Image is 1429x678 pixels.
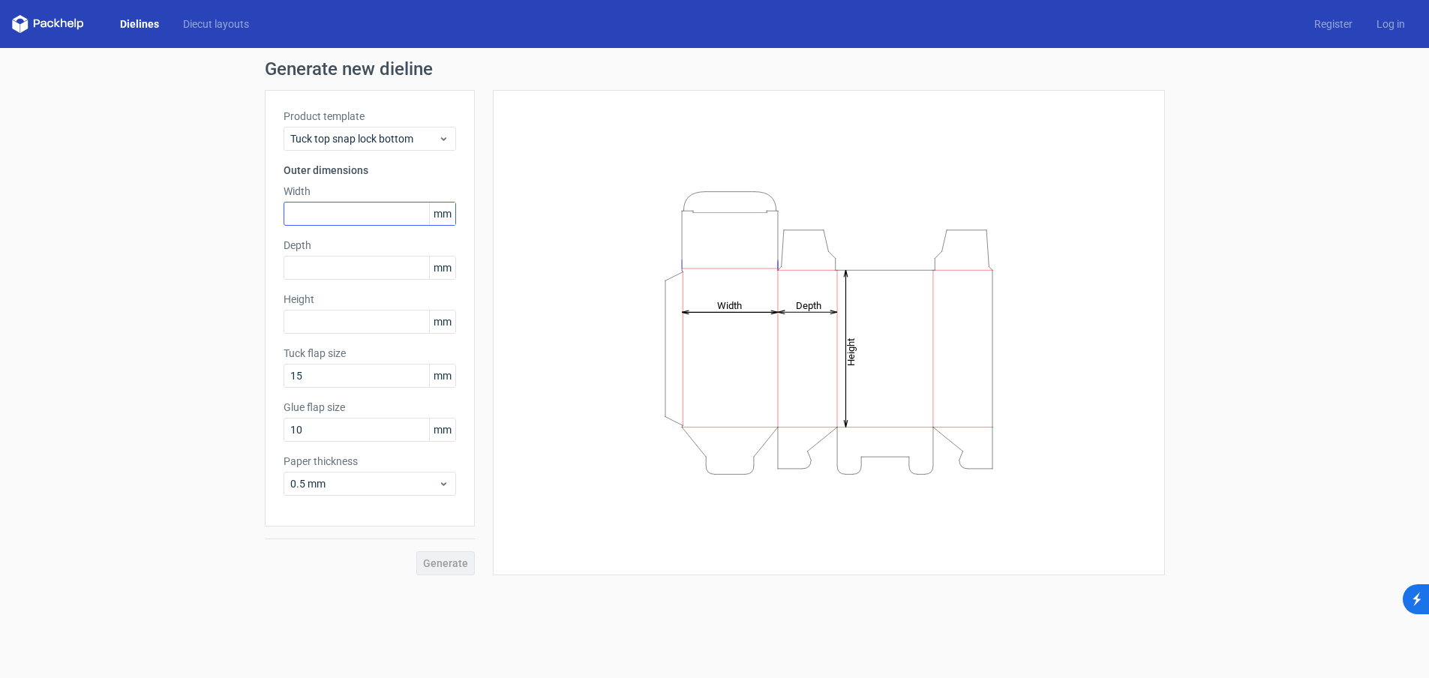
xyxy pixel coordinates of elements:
[429,202,455,225] span: mm
[429,418,455,441] span: mm
[284,238,456,253] label: Depth
[108,16,171,31] a: Dielines
[1302,16,1364,31] a: Register
[284,292,456,307] label: Height
[429,364,455,387] span: mm
[716,299,741,310] tspan: Width
[171,16,261,31] a: Diecut layouts
[284,454,456,469] label: Paper thickness
[265,60,1165,78] h1: Generate new dieline
[796,299,821,310] tspan: Depth
[429,310,455,333] span: mm
[284,184,456,199] label: Width
[284,346,456,361] label: Tuck flap size
[1364,16,1417,31] a: Log in
[845,337,857,365] tspan: Height
[284,400,456,415] label: Glue flap size
[290,131,438,146] span: Tuck top snap lock bottom
[284,163,456,178] h3: Outer dimensions
[290,476,438,491] span: 0.5 mm
[429,256,455,279] span: mm
[284,109,456,124] label: Product template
